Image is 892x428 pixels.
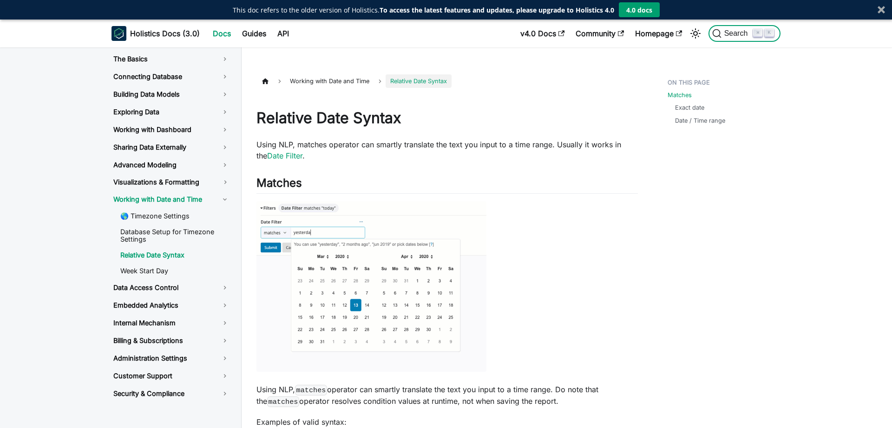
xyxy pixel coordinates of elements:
kbd: ⌘ [753,29,762,37]
a: Data Access Control [106,280,237,296]
a: Connecting Database [106,69,237,85]
div: This doc refers to the older version of Holistics.To access the latest features and updates, plea... [233,5,614,15]
img: Holistics [111,26,126,41]
a: Working with Dashboard [106,122,237,138]
a: Embedded Analytics [106,297,237,313]
a: Customer Support [106,368,237,384]
a: Administration Settings [106,350,237,366]
button: Switch between dark and light mode (currently light mode) [688,26,703,41]
p: Examples of valid syntax: [256,416,638,428]
span: Search [721,29,754,38]
a: Docs [207,26,236,41]
img: b4199b6-smart_date_filters.gif [256,201,486,372]
a: Advanced Modeling [106,157,237,173]
p: This doc refers to the older version of Holistics. [233,5,614,15]
a: v4.0 Docs [515,26,570,41]
p: Using NLP, matches operator can smartly translate the text you input to a time range. Usually it ... [256,139,638,161]
a: Date Filter [267,151,302,160]
a: Visualizations & Formatting [106,175,214,190]
a: HolisticsHolistics Docs (3.0) [111,26,200,41]
h1: Relative Date Syntax [256,109,638,127]
a: API [272,26,295,41]
a: Week Start Day [113,264,237,278]
code: matches [267,396,299,407]
p: Using NLP, operator can smartly translate the text you input to a time range. Do note that the op... [256,384,638,407]
a: Database Setup for Timezone Settings [113,225,237,246]
a: Matches [668,91,692,99]
a: Date / Time range [675,116,725,125]
a: Exploring Data [106,104,237,120]
kbd: K [765,29,774,37]
strong: To access the latest features and updates, please upgrade to Holistics 4.0 [380,6,614,14]
button: Toggle the collapsible sidebar category 'Visualizations & Formatting' [214,175,237,190]
a: Internal Mechanism [106,315,237,331]
a: Exact date [675,103,704,112]
code: matches [295,385,327,395]
a: The Basics [106,51,237,67]
a: 🌎 Timezone Settings [113,209,237,223]
button: 4.0 docs [619,2,660,17]
a: Sharing Data Externally [106,139,237,155]
a: Working with Date and Time [106,191,237,207]
b: Holistics Docs (3.0) [130,28,200,39]
span: Working with Date and Time [285,74,374,88]
h2: Matches [256,176,638,194]
a: Billing & Subscriptions [106,333,237,349]
a: Community [570,26,630,41]
a: Building Data Models [106,86,237,102]
a: Homepage [630,26,688,41]
a: Guides [236,26,272,41]
a: Relative Date Syntax [113,248,237,262]
a: Security & Compliance [106,386,237,402]
nav: Breadcrumbs [256,74,638,88]
button: Search [708,25,780,42]
span: Relative Date Syntax [386,74,452,88]
a: Home page [256,74,274,88]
